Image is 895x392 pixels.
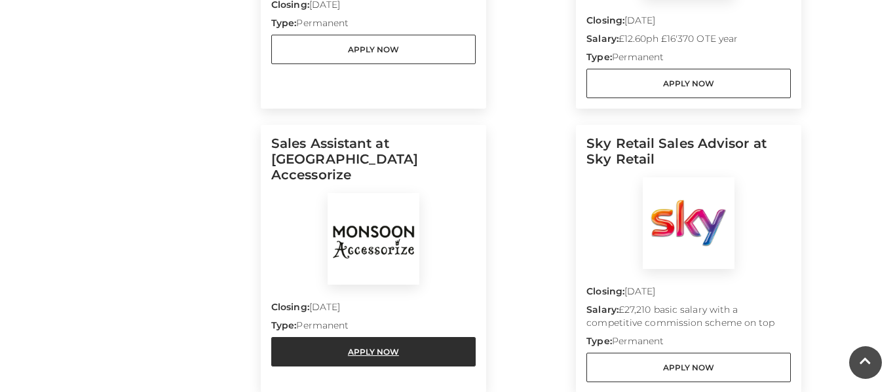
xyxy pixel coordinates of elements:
[271,17,296,29] strong: Type:
[586,335,611,347] strong: Type:
[271,35,476,64] a: Apply Now
[586,50,791,69] p: Permanent
[586,33,619,45] strong: Salary:
[643,177,734,269] img: Sky Retail
[586,51,611,63] strong: Type:
[586,285,791,303] p: [DATE]
[271,135,476,193] h5: Sales Assistant at [GEOGRAPHIC_DATA] Accessorize
[271,301,309,313] strong: Closing:
[586,14,791,32] p: [DATE]
[586,14,624,26] strong: Closing:
[271,319,296,331] strong: Type:
[586,285,624,297] strong: Closing:
[586,334,791,353] p: Permanent
[271,319,476,337] p: Permanent
[328,193,419,285] img: Monsoon
[586,32,791,50] p: £12.60ph £16'370 OTE year
[271,16,476,35] p: Permanent
[271,300,476,319] p: [DATE]
[586,353,791,382] a: Apply Now
[586,303,791,334] p: £27,210 basic salary with a competitive commission scheme on top
[586,304,619,315] strong: Salary:
[586,69,791,98] a: Apply Now
[586,135,791,177] h5: Sky Retail Sales Advisor at Sky Retail
[271,337,476,366] a: Apply Now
